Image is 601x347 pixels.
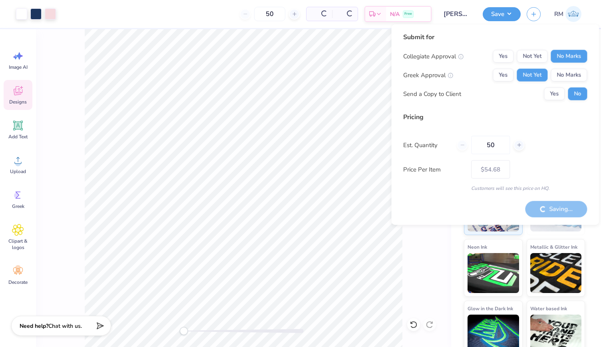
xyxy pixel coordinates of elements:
input: Untitled Design [438,6,477,22]
input: – – [471,136,510,154]
button: Save [483,7,521,21]
button: Not Yet [517,50,547,63]
button: Not Yet [517,69,547,82]
button: No Marks [551,50,587,63]
div: Submit for [403,32,587,42]
span: Clipart & logos [5,238,31,251]
input: – – [254,7,285,21]
span: Designs [9,99,27,105]
span: Water based Ink [530,304,567,313]
label: Price Per Item [403,165,465,174]
a: RM [551,6,585,22]
strong: Need help? [20,322,48,330]
span: Decorate [8,279,28,285]
div: Greek Approval [403,70,453,80]
img: Raffaela Manoy [565,6,581,22]
span: Free [404,11,412,17]
label: Est. Quantity [403,140,451,150]
div: Pricing [403,112,587,122]
div: Accessibility label [180,327,188,335]
span: Upload [10,168,26,175]
div: Send a Copy to Client [403,89,461,98]
button: Yes [493,50,513,63]
span: Greek [12,203,24,209]
div: Customers will see this price on HQ. [403,185,587,192]
button: Yes [544,88,565,100]
span: Metallic & Glitter Ink [530,243,577,251]
button: No Marks [551,69,587,82]
span: Add Text [8,134,28,140]
img: Metallic & Glitter Ink [530,253,582,293]
span: Image AI [9,64,28,70]
span: Glow in the Dark Ink [468,304,513,313]
span: RM [554,10,563,19]
button: No [568,88,587,100]
img: Neon Ink [468,253,519,293]
span: Chat with us. [48,322,82,330]
span: N/A [390,10,400,18]
span: Neon Ink [468,243,487,251]
div: Collegiate Approval [403,52,464,61]
button: Yes [493,69,513,82]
